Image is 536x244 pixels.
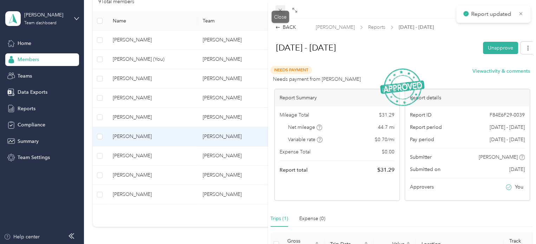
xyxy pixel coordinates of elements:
div: Expense (0) [299,215,325,223]
img: ApprovedStamp [380,68,424,106]
span: [DATE] - [DATE] [399,24,434,31]
div: Report details [405,89,530,106]
span: Net mileage [288,124,322,131]
iframe: Everlance-gr Chat Button Frame [497,205,536,244]
span: $ 31.29 [377,166,394,174]
span: Report period [410,124,442,131]
div: BACK [275,24,296,31]
span: Needs Payment [270,66,312,74]
span: [PERSON_NAME] [479,153,518,161]
span: Submitted on [410,166,440,173]
div: Close [272,11,289,23]
span: Report ID [410,111,432,119]
span: [DATE] [509,166,525,173]
span: F84E6F29-0039 [490,111,525,119]
span: $ 0.00 [382,148,394,156]
p: Report updated [471,10,513,19]
span: Variable rate [288,136,322,143]
span: Reports [368,24,385,31]
span: 44.7 mi [378,124,394,131]
span: [DATE] - [DATE] [490,124,525,131]
button: Unapprove [483,42,518,54]
h1: Aug 1 - 31, 2025 [269,39,478,56]
div: Report Summary [275,89,399,106]
span: [PERSON_NAME] [316,24,355,31]
span: Submitter [410,153,432,161]
span: Pay period [410,136,434,143]
span: Needs payment from [PERSON_NAME] [273,75,361,83]
span: Mileage Total [280,111,309,119]
span: $ 31.29 [379,111,394,119]
span: $ 0.70 / mi [375,136,394,143]
div: Trips (1) [270,215,288,223]
span: [DATE] - [DATE] [490,136,525,143]
span: Expense Total [280,148,311,156]
span: You [515,183,523,191]
span: Report total [280,166,308,174]
button: Viewactivity & comments [472,67,530,75]
span: Approvers [410,183,434,191]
